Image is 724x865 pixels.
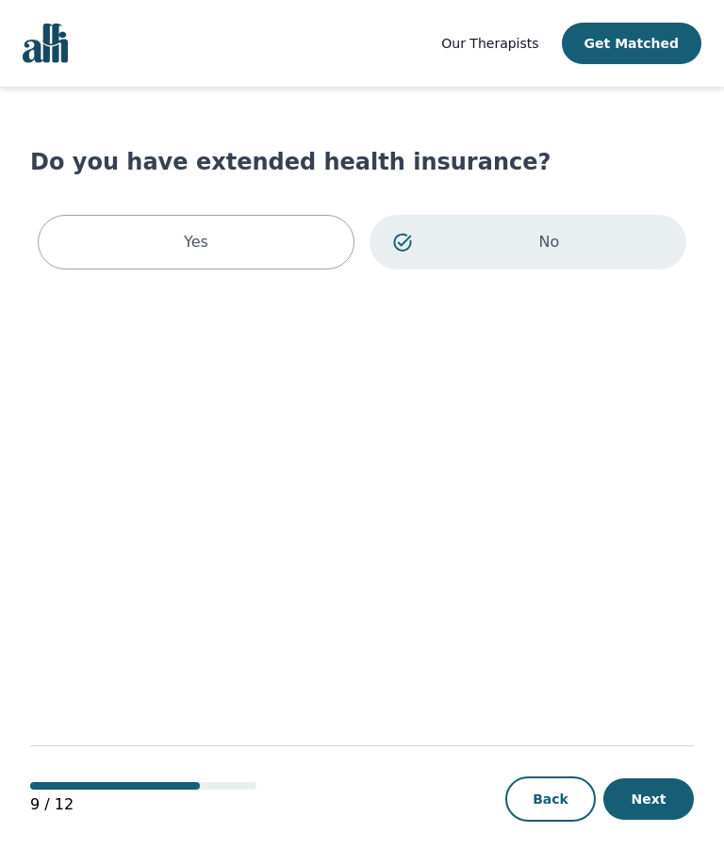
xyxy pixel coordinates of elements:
[562,23,701,64] button: Get Matched
[23,24,68,63] img: alli logo
[441,32,538,55] a: Our Therapists
[436,231,663,253] p: No
[184,231,208,253] p: Yes
[30,147,694,177] h1: Do you have extended health insurance?
[603,778,694,820] button: Next
[505,776,596,822] button: Back
[30,793,256,816] p: 9 / 12
[441,36,538,51] span: Our Therapists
